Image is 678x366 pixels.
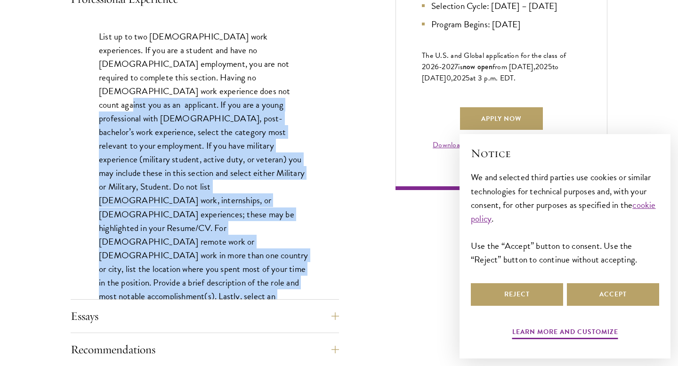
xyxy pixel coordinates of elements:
[471,198,656,225] a: cookie policy
[466,72,470,84] span: 5
[453,72,466,84] span: 202
[451,72,453,84] span: ,
[548,61,552,72] span: 5
[512,326,618,341] button: Learn more and customize
[422,50,566,72] span: The U.S. and Global application for the class of 202
[433,139,464,151] a: Download
[460,107,543,130] a: Apply Now
[435,61,439,72] span: 6
[422,139,581,162] div: a print-friendly PDF version of the application instructions
[471,170,659,266] div: We and selected third parties use cookies or similar technologies for technical purposes and, wit...
[99,30,311,330] p: List up to two [DEMOGRAPHIC_DATA] work experiences. If you are a student and have no [DEMOGRAPHIC...
[492,61,535,72] span: from [DATE],
[422,61,558,84] span: to [DATE]
[471,283,563,306] button: Reject
[535,61,548,72] span: 202
[470,72,516,84] span: at 3 p.m. EDT.
[71,338,339,361] button: Recommendations
[458,61,463,72] span: is
[439,61,454,72] span: -202
[463,61,492,72] span: now open
[567,283,659,306] button: Accept
[471,145,659,161] h2: Notice
[446,72,451,84] span: 0
[454,61,458,72] span: 7
[422,17,581,31] li: Program Begins: [DATE]
[71,305,339,327] button: Essays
